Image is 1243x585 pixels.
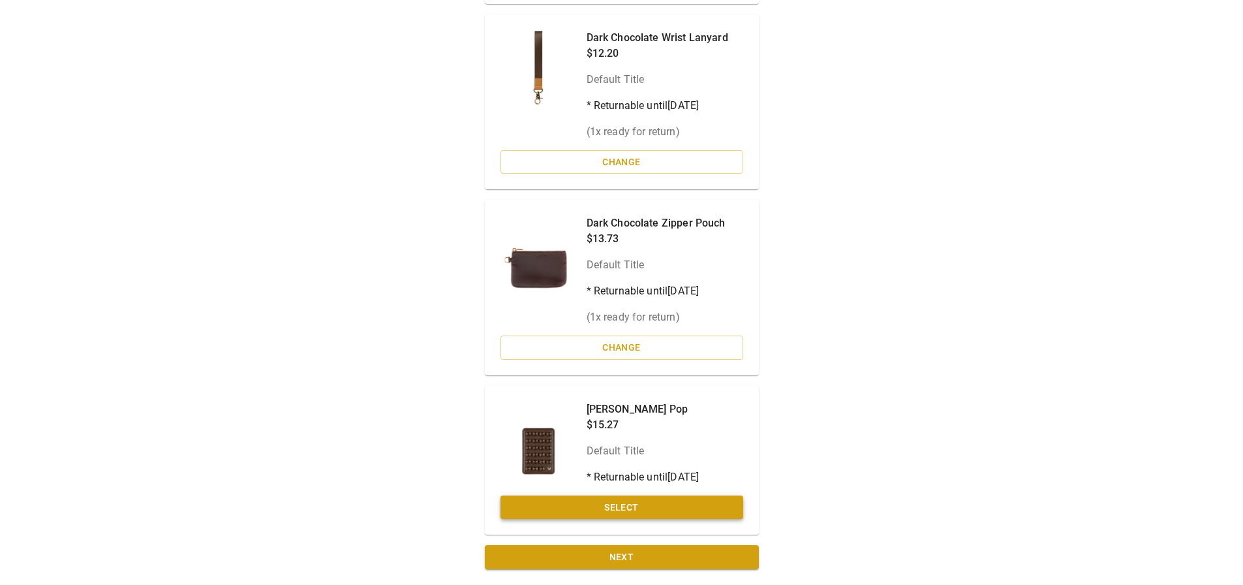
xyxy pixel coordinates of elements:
[485,545,759,569] button: Next
[500,150,743,174] button: Change
[587,469,699,485] p: * Returnable until [DATE]
[587,215,726,231] p: Dark Chocolate Zipper Pouch
[587,124,728,140] p: ( 1 x ready for return)
[587,402,699,417] p: [PERSON_NAME] Pop
[587,231,726,247] p: $13.73
[587,283,726,299] p: * Returnable until [DATE]
[500,496,743,520] button: Select
[587,30,728,46] p: Dark Chocolate Wrist Lanyard
[587,257,726,273] p: Default Title
[587,309,726,325] p: ( 1 x ready for return)
[587,46,728,61] p: $12.20
[587,98,728,114] p: * Returnable until [DATE]
[587,417,699,433] p: $15.27
[587,443,699,459] p: Default Title
[500,336,743,360] button: Change
[587,72,728,87] p: Default Title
